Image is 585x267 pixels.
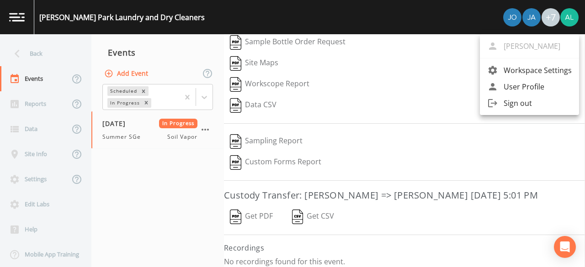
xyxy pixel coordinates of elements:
a: Workspace Settings [480,62,579,79]
div: Open Intercom Messenger [554,236,576,258]
span: Workspace Settings [504,65,572,76]
span: User Profile [504,81,572,92]
a: User Profile [480,79,579,95]
span: Sign out [504,98,572,109]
